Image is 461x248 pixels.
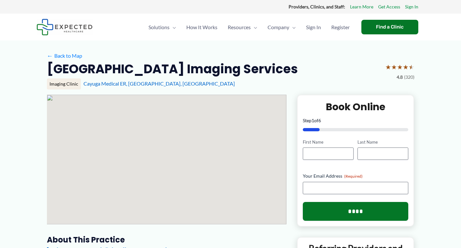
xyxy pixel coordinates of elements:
span: Sign In [306,16,321,39]
span: (Required) [344,174,363,179]
img: Expected Healthcare Logo - side, dark font, small [37,19,93,35]
strong: Providers, Clinics, and Staff: [289,4,345,9]
a: Register [326,16,355,39]
span: ← [47,53,53,59]
span: 6 [318,118,321,123]
span: Menu Toggle [289,16,296,39]
span: Menu Toggle [251,16,257,39]
a: How It Works [181,16,223,39]
span: ★ [391,61,397,73]
span: (320) [404,73,414,81]
span: Company [268,16,289,39]
p: Step of [303,118,409,123]
span: Menu Toggle [170,16,176,39]
h2: [GEOGRAPHIC_DATA] Imaging Services [47,61,298,77]
h2: Book Online [303,100,409,113]
a: Find a Clinic [361,20,418,34]
a: CompanyMenu Toggle [262,16,301,39]
span: Resources [228,16,251,39]
span: Register [331,16,350,39]
a: Cayuga Medical ER, [GEOGRAPHIC_DATA], [GEOGRAPHIC_DATA] [83,80,235,87]
span: Solutions [148,16,170,39]
span: How It Works [186,16,217,39]
span: ★ [397,61,403,73]
div: Imaging Clinic [47,78,81,89]
label: First Name [303,139,354,145]
a: Learn More [350,3,373,11]
a: SolutionsMenu Toggle [143,16,181,39]
h3: About this practice [47,235,287,245]
nav: Primary Site Navigation [143,16,355,39]
span: ★ [385,61,391,73]
a: Sign In [405,3,418,11]
a: ←Back to Map [47,51,82,61]
span: ★ [403,61,409,73]
label: Last Name [357,139,408,145]
a: Sign In [301,16,326,39]
a: Get Access [378,3,400,11]
span: 4.8 [397,73,403,81]
label: Your Email Address [303,173,409,179]
a: ResourcesMenu Toggle [223,16,262,39]
span: 1 [312,118,314,123]
span: ★ [409,61,414,73]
